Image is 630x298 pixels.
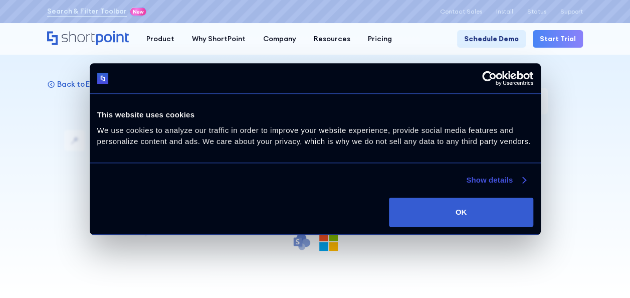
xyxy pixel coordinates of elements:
[292,232,311,251] img: SharePoint icon
[359,30,401,48] a: Pricing
[319,232,338,251] img: Microsoft 365 logo
[466,174,525,186] a: Show details
[57,79,118,89] p: Back to Elements
[263,34,296,44] div: Company
[47,79,118,89] a: Back to Elements
[305,30,359,48] a: Resources
[440,8,482,15] a: Contact Sales
[47,6,127,17] a: Search & Filter Toolbar
[560,8,583,15] a: Support
[389,198,533,227] button: OK
[255,30,305,48] a: Company
[146,34,174,44] div: Product
[368,34,392,44] div: Pricing
[97,73,109,84] img: logo
[533,30,583,48] a: Start Trial
[97,126,531,146] span: We use cookies to analyze our traffic in order to improve your website experience, provide social...
[527,8,546,15] a: Status
[446,71,533,86] a: Usercentrics Cookiebot - opens in a new window
[314,34,350,44] div: Resources
[457,30,526,48] a: Schedule Demo
[183,30,255,48] a: Why ShortPoint
[496,8,513,15] a: Install
[138,30,183,48] a: Product
[97,109,533,121] div: This website uses cookies
[580,250,630,298] iframe: Chat Widget
[47,31,129,46] a: Home
[192,34,246,44] div: Why ShortPoint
